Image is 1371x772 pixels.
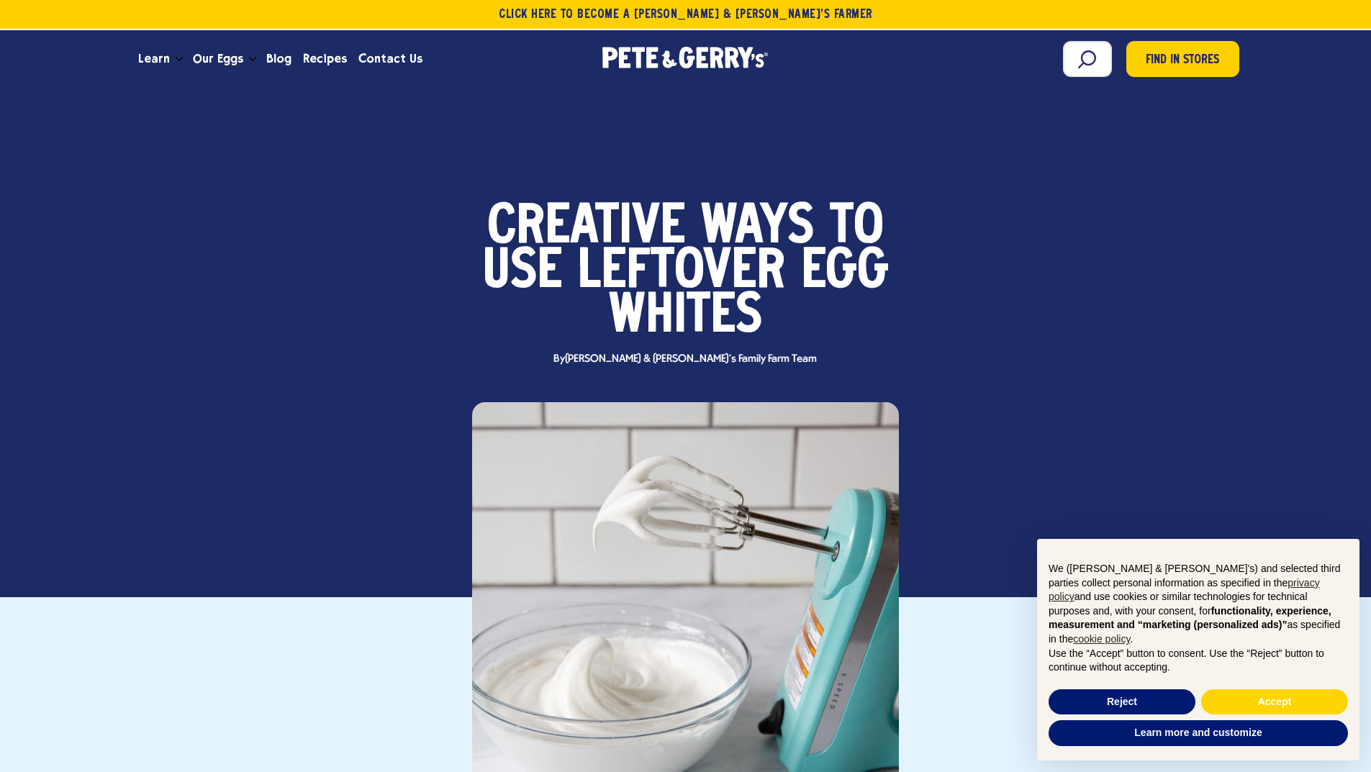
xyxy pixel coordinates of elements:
[1049,689,1195,715] button: Reject
[249,57,256,62] button: Open the dropdown menu for Our Eggs
[565,353,818,365] span: [PERSON_NAME] & [PERSON_NAME]'s Family Farm Team
[701,206,814,250] span: Ways
[358,50,422,68] span: Contact Us
[353,40,428,78] a: Contact Us
[1049,647,1348,675] p: Use the “Accept” button to consent. Use the “Reject” button to continue without accepting.
[303,50,347,68] span: Recipes
[609,295,762,340] span: Whites
[801,250,889,295] span: Egg
[1049,562,1348,647] p: We ([PERSON_NAME] & [PERSON_NAME]'s) and selected third parties collect personal information as s...
[138,50,170,68] span: Learn
[487,206,685,250] span: Creative
[1146,51,1219,71] span: Find in Stores
[830,206,884,250] span: to
[193,50,243,68] span: Our Eggs
[1063,41,1112,77] input: Search
[1126,41,1239,77] a: Find in Stores
[1073,633,1130,645] a: cookie policy
[187,40,249,78] a: Our Eggs
[261,40,297,78] a: Blog
[1201,689,1348,715] button: Accept
[483,250,562,295] span: Use
[1049,720,1348,746] button: Learn more and customize
[546,354,824,365] span: By
[1026,527,1371,772] div: Notice
[132,40,176,78] a: Learn
[176,57,183,62] button: Open the dropdown menu for Learn
[297,40,353,78] a: Recipes
[266,50,291,68] span: Blog
[578,250,785,295] span: Leftover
